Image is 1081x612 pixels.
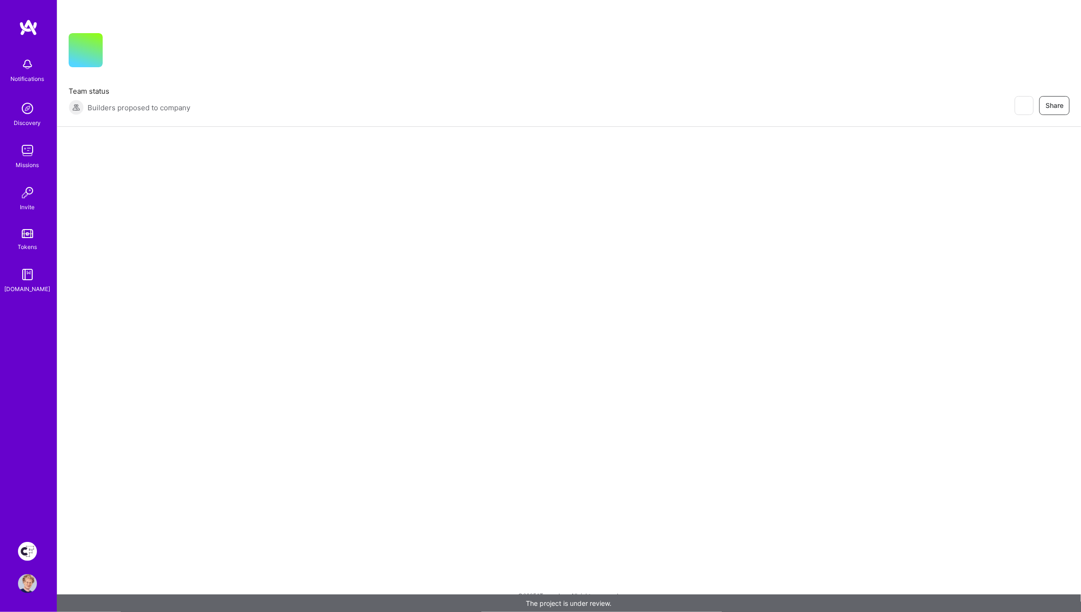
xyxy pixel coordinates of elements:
a: User Avatar [16,574,39,593]
img: teamwork [18,141,37,160]
img: Builders proposed to company [69,100,84,115]
button: Share [1039,96,1070,115]
div: Missions [16,160,39,170]
i: icon EyeClosed [1020,102,1028,109]
i: icon CompanyGray [114,48,122,56]
div: Invite [20,202,35,212]
div: The project is under review. [57,594,1081,612]
div: Tokens [18,242,37,252]
img: Invite [18,183,37,202]
div: Notifications [11,74,44,84]
div: [DOMAIN_NAME] [5,284,51,294]
span: Team status [69,86,190,96]
span: Builders proposed to company [88,103,190,113]
div: Discovery [14,118,41,128]
img: guide book [18,265,37,284]
img: User Avatar [18,574,37,593]
img: tokens [22,229,33,238]
img: discovery [18,99,37,118]
span: Share [1046,101,1063,110]
img: logo [19,19,38,36]
img: Creative Fabrica Project Team [18,542,37,561]
a: Creative Fabrica Project Team [16,542,39,561]
img: bell [18,55,37,74]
